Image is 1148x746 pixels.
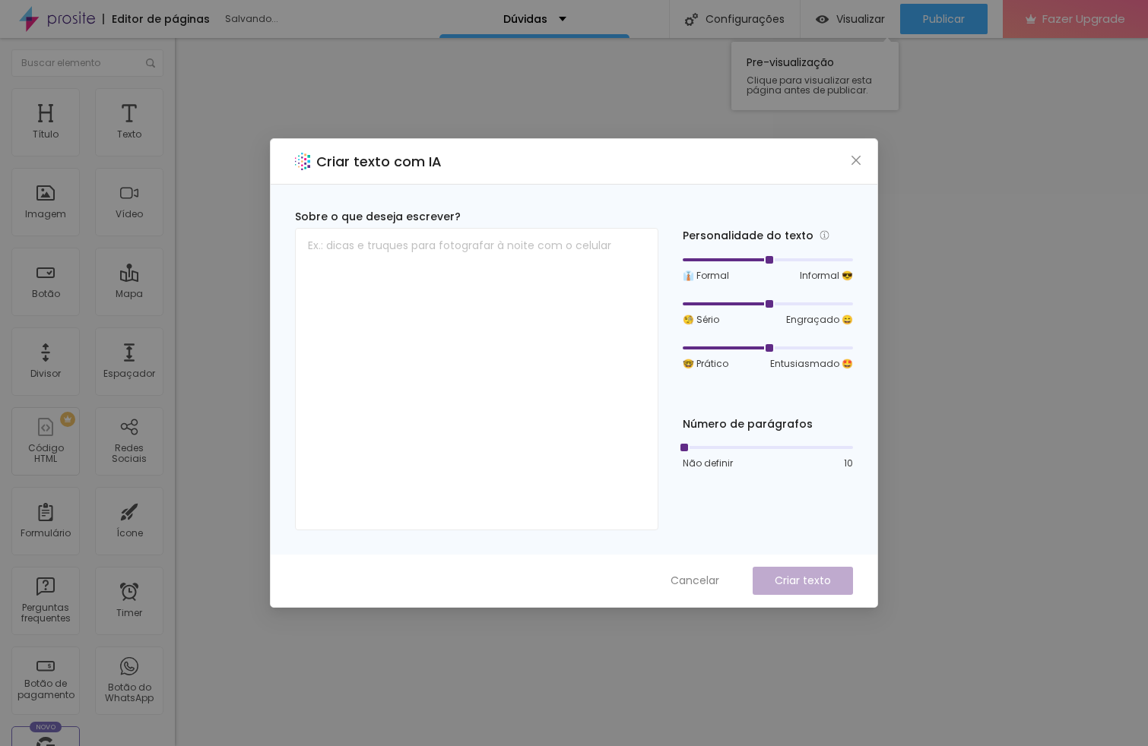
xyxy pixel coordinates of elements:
div: Novo [30,722,62,732]
span: Informal 😎 [800,269,853,283]
span: Visualizar [836,13,885,25]
div: Botão de pagamento [15,678,75,700]
div: Timer [116,608,142,618]
span: close [850,154,862,166]
div: Personalidade do texto [683,227,853,245]
iframe: Editor [175,38,1148,746]
div: Mapa [116,289,143,299]
div: Sobre o que deseja escrever? [295,209,658,225]
span: 🧐 Sério [683,313,719,327]
span: Cancelar [671,573,719,589]
div: Editor de páginas [103,14,210,24]
span: 10 [844,457,853,470]
div: Espaçador [103,368,155,379]
div: Botão [32,289,60,299]
div: Perguntas frequentes [15,602,75,624]
span: Clique para visualizar esta página antes de publicar. [747,75,883,95]
button: Close [848,153,864,169]
button: Criar texto [753,567,853,595]
div: Imagem [25,209,66,220]
input: Buscar elemento [11,49,163,77]
button: Publicar [900,4,988,34]
img: Icone [685,13,698,26]
p: Dúvidas [503,14,547,24]
div: Número de parágrafos [683,416,853,432]
span: Publicar [923,13,965,25]
span: 👔 Formal [683,269,729,283]
span: Entusiasmado 🤩 [770,357,853,371]
span: Engraçado 😄 [786,313,853,327]
div: Vídeo [116,209,143,220]
div: Salvando... [225,14,400,24]
h2: Criar texto com IA [316,151,442,172]
img: view-1.svg [816,13,829,26]
img: Icone [146,58,155,68]
button: Visualizar [801,4,900,34]
div: Botão do WhatsApp [99,682,159,704]
div: Pre-visualização [731,42,899,110]
button: Cancelar [655,567,734,595]
div: Código HTML [15,443,75,465]
div: Divisor [30,368,61,379]
div: Título [33,129,59,140]
div: Ícone [116,528,143,539]
span: Fazer Upgrade [1042,12,1125,25]
span: 🤓 Prático [683,357,728,371]
div: Formulário [21,528,71,539]
div: Texto [117,129,141,140]
div: Redes Sociais [99,443,159,465]
span: Não definir [683,457,733,470]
